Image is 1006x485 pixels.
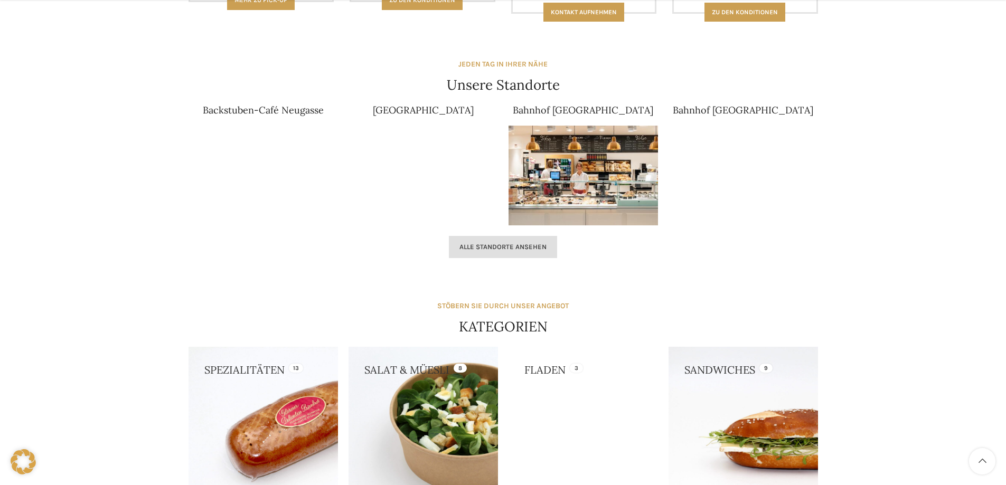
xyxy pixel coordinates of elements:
[513,104,653,116] a: Bahnhof [GEOGRAPHIC_DATA]
[437,300,569,312] div: STÖBERN SIE DURCH UNSER ANGEBOT
[712,8,778,16] span: Zu den konditionen
[673,104,813,116] a: Bahnhof [GEOGRAPHIC_DATA]
[551,8,617,16] span: Kontakt aufnehmen
[373,104,474,116] a: [GEOGRAPHIC_DATA]
[447,75,560,94] h4: Unsere Standorte
[449,236,557,258] a: Alle Standorte ansehen
[203,104,324,116] a: Backstuben-Café Neugasse
[704,3,785,22] a: Zu den konditionen
[543,3,624,22] a: Kontakt aufnehmen
[459,317,548,336] h4: KATEGORIEN
[458,59,548,70] div: JEDEN TAG IN IHRER NÄHE
[969,448,995,474] a: Scroll to top button
[459,243,547,251] span: Alle Standorte ansehen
